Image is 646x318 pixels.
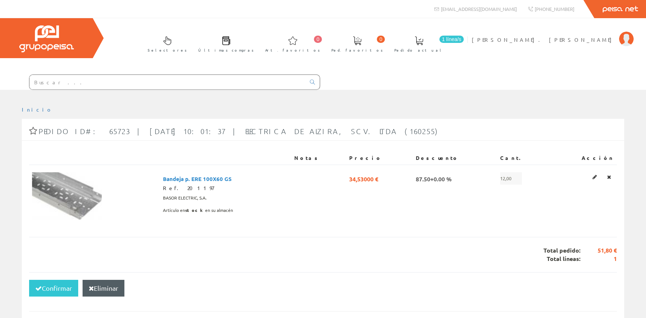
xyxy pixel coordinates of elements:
[500,172,522,185] span: 12,00
[472,36,615,43] span: [PERSON_NAME]. [PERSON_NAME]
[349,172,378,185] span: 34,53000 €
[29,237,617,272] div: Total pedido: Total líneas:
[497,152,551,165] th: Cant.
[163,192,207,204] span: BASOR ELECTRIC, S.A.
[185,207,205,213] b: stock
[377,36,385,43] span: 0
[163,172,232,185] span: Bandeja p. ERE 100X60 GS
[83,280,124,297] button: Eliminar
[22,106,53,113] a: Inicio
[148,47,187,54] span: Selectores
[472,30,634,37] a: [PERSON_NAME]. [PERSON_NAME]
[551,152,617,165] th: Acción
[32,172,102,220] img: Foto artículo Bandeja p. ERE 100X60 GS (192x130.0157480315)
[314,36,322,43] span: 0
[19,25,74,52] img: Grupo Peisa
[29,280,78,297] button: Confirmar
[191,30,258,57] a: Últimas compras
[439,36,464,43] span: 1 línea/s
[346,152,413,165] th: Precio
[39,127,440,136] span: Pedido ID#: 65723 | [DATE] 10:01:37 | ELECTRICA DE ALZIRA, SCV. LTDA (160255)
[605,172,613,182] a: Eliminar
[387,30,466,57] a: 1 línea/s Pedido actual
[265,47,320,54] span: Art. favoritos
[581,246,617,255] span: 51,80 €
[198,47,254,54] span: Últimas compras
[29,75,306,89] input: Buscar ...
[291,152,346,165] th: Notas
[140,30,191,57] a: Selectores
[394,47,444,54] span: Pedido actual
[535,6,574,12] span: [PHONE_NUMBER]
[413,152,497,165] th: Descuento
[163,185,289,192] div: Ref. 201197
[416,172,452,185] span: 87.50+0.00 %
[163,204,233,217] span: Artículo en en su almacén
[590,172,599,182] a: Editar
[331,47,383,54] span: Ped. favoritos
[441,6,517,12] span: [EMAIL_ADDRESS][DOMAIN_NAME]
[581,255,617,263] span: 1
